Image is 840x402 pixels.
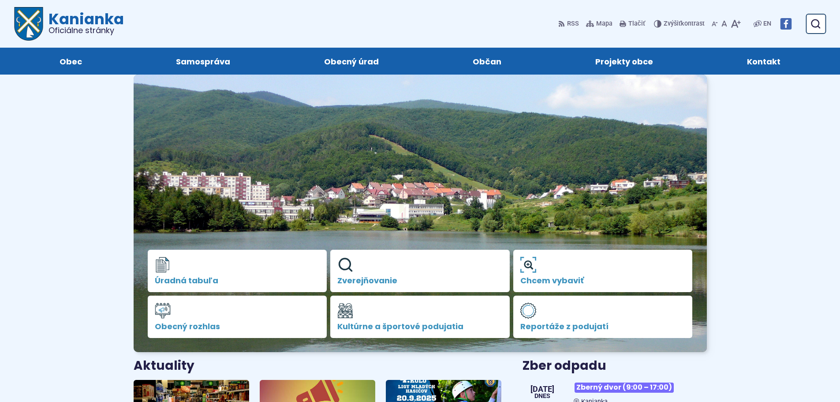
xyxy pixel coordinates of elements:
[567,19,579,29] span: RSS
[324,48,379,75] span: Obecný úrad
[337,276,503,285] span: Zverejňovanie
[763,19,771,29] span: EN
[134,359,194,373] h3: Aktuality
[337,322,503,331] span: Kultúrne a športové podujatia
[584,15,614,33] a: Mapa
[330,296,510,338] a: Kultúrne a športové podujatia
[595,48,653,75] span: Projekty obce
[176,48,230,75] span: Samospráva
[596,19,612,29] span: Mapa
[557,48,691,75] a: Projekty obce
[747,48,780,75] span: Kontakt
[148,250,327,292] a: Úradná tabuľa
[530,385,554,393] span: [DATE]
[14,7,43,41] img: Prejsť na domovskú stránku
[654,15,706,33] button: Zvýšiťkontrast
[330,250,510,292] a: Zverejňovanie
[558,15,581,33] a: RSS
[43,11,124,34] h1: Kanianka
[520,322,686,331] span: Reportáže z podujatí
[155,322,320,331] span: Obecný rozhlas
[523,359,706,373] h3: Zber odpadu
[14,7,124,41] a: Logo Kanianka, prejsť na domovskú stránku.
[720,15,729,33] button: Nastaviť pôvodnú veľkosť písma
[21,48,120,75] a: Obec
[155,276,320,285] span: Úradná tabuľa
[286,48,417,75] a: Obecný úrad
[49,26,124,34] span: Oficiálne stránky
[148,296,327,338] a: Obecný rozhlas
[575,383,674,393] span: Zberný dvor (9:00 – 17:00)
[709,48,819,75] a: Kontakt
[762,19,773,29] a: EN
[435,48,540,75] a: Občan
[513,296,693,338] a: Reportáže z podujatí
[60,48,82,75] span: Obec
[520,276,686,285] span: Chcem vybaviť
[710,15,720,33] button: Zmenšiť veľkosť písma
[729,15,743,33] button: Zväčšiť veľkosť písma
[664,20,705,28] span: kontrast
[664,20,681,27] span: Zvýšiť
[513,250,693,292] a: Chcem vybaviť
[628,20,645,28] span: Tlačiť
[618,15,647,33] button: Tlačiť
[530,393,554,399] span: Dnes
[780,18,791,30] img: Prejsť na Facebook stránku
[473,48,501,75] span: Občan
[138,48,268,75] a: Samospráva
